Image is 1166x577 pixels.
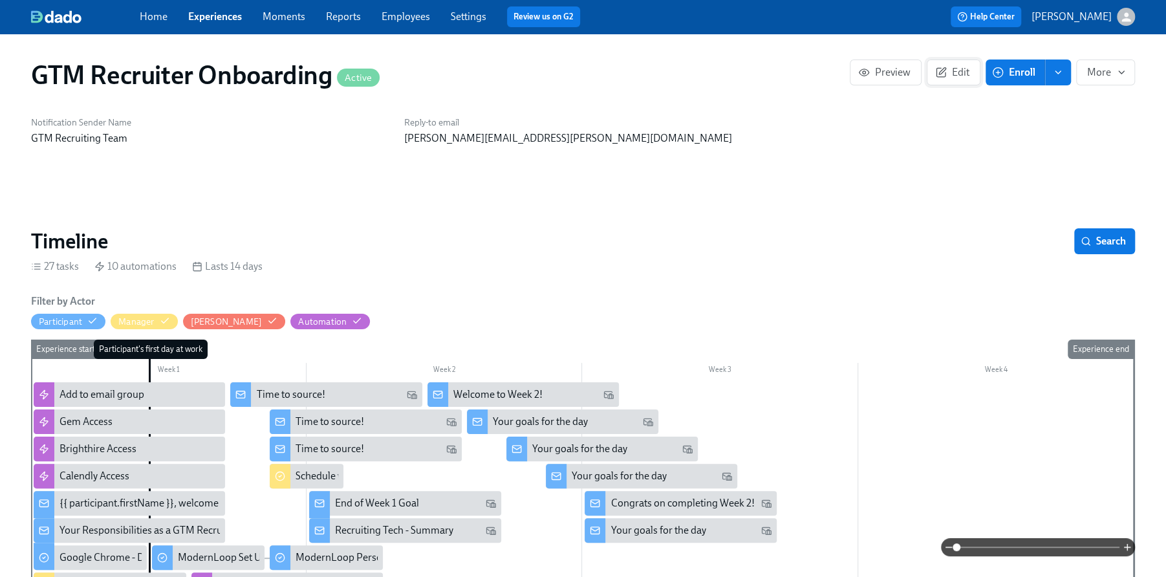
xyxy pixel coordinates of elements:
a: Reports [326,10,361,23]
a: Employees [382,10,430,23]
h6: Reply-to email [404,116,762,129]
button: Manager [111,314,177,329]
div: Congrats on completing Week 2! [585,491,776,516]
h1: GTM Recruiter Onboarding [31,60,380,91]
div: End of Week 1 Goal [309,491,501,516]
a: Moments [263,10,305,23]
button: Participant [31,314,105,329]
div: Your goals for the day [610,523,706,538]
div: {{ participant.firstName }}, welcome to the team! [59,496,274,510]
a: Settings [451,10,486,23]
div: Week 4 [858,363,1134,380]
div: Week 2 [307,363,582,380]
svg: Work Email [643,417,653,427]
div: Your goals for the day [506,437,698,461]
h6: Filter by Actor [31,294,95,309]
div: Calendly Access [34,464,225,488]
span: Preview [861,66,911,79]
a: dado [31,10,140,23]
div: Welcome to Week 2! [427,382,619,407]
div: Participant's first day at work [94,340,208,359]
div: Your Responsibilities as a GTM Recruiter [59,523,237,538]
button: More [1076,60,1135,85]
svg: Work Email [446,444,457,454]
div: Time to source! [296,415,364,429]
div: Your goals for the day [532,442,627,456]
div: Time to source! [230,382,422,407]
button: [PERSON_NAME] [1031,8,1135,26]
button: Edit [927,60,980,85]
div: Hide Automation [298,316,347,328]
div: Hide Manager [118,316,154,328]
div: Your goals for the day [585,518,776,543]
p: [PERSON_NAME][EMAIL_ADDRESS][PERSON_NAME][DOMAIN_NAME] [404,131,762,146]
a: Experiences [188,10,242,23]
button: enroll [1045,60,1071,85]
div: Gem Access [59,415,113,429]
button: Search [1074,228,1135,254]
svg: Work Email [486,525,496,536]
span: Edit [938,66,969,79]
div: Gem Access [34,409,225,434]
svg: Work Email [761,498,772,508]
div: Your goals for the day [546,464,737,488]
div: {{ participant.firstName }}, welcome to the team! [34,491,225,516]
div: Google Chrome - Default Web Browser [59,550,231,565]
div: Experience end [1068,340,1134,359]
svg: Work Email [486,498,496,508]
span: Enroll [995,66,1035,79]
div: Recruiting Tech - Summary [335,523,453,538]
p: [PERSON_NAME] [1031,10,1112,24]
h6: Notification Sender Name [31,116,389,129]
div: Time to source! [270,409,461,434]
button: Enroll [986,60,1045,85]
div: Your goals for the day [467,409,658,434]
p: GTM Recruiting Team [31,131,389,146]
button: Automation [290,314,370,329]
div: Time to source! [270,437,461,461]
span: Active [337,73,380,83]
button: Help Center [951,6,1021,27]
svg: Work Email [603,389,614,400]
svg: Work Email [407,389,417,400]
div: Your goals for the day [572,469,667,483]
svg: Work Email [761,525,772,536]
div: ModernLoop Personal Settings [270,545,383,570]
div: ModernLoop Set Up [152,545,265,570]
img: dado [31,10,81,23]
div: End of Week 1 Goal [335,496,419,510]
div: Your Responsibilities as a GTM Recruiter [34,518,225,543]
button: Preview [850,60,922,85]
svg: Work Email [722,471,732,481]
div: Time to source! [256,387,325,402]
div: Experience start [31,340,100,359]
div: Schedule weekly 1:1s with {{ participant.fullName }} [270,464,343,488]
button: Review us on G2 [507,6,580,27]
div: 10 automations [94,259,177,274]
h2: Timeline [31,228,108,254]
div: Lasts 14 days [192,259,263,274]
div: Hide Mel Mohn [191,316,263,328]
div: Week 3 [582,363,858,380]
div: Welcome to Week 2! [453,387,543,402]
span: Search [1083,235,1126,248]
span: Help Center [957,10,1015,23]
span: More [1087,66,1124,79]
svg: Work Email [682,444,693,454]
div: Recruiting Tech - Summary [309,518,501,543]
button: [PERSON_NAME] [183,314,286,329]
div: Your goals for the day [493,415,588,429]
div: Brighthire Access [59,442,136,456]
div: Schedule weekly 1:1s with {{ participant.fullName }} [296,469,521,483]
svg: Work Email [446,417,457,427]
div: Add to email group [59,387,144,402]
div: Calendly Access [59,469,129,483]
div: Congrats on completing Week 2! [610,496,754,510]
a: Review us on G2 [513,10,574,23]
div: 27 tasks [31,259,79,274]
div: ModernLoop Set Up [178,550,267,565]
div: Google Chrome - Default Web Browser [34,545,147,570]
div: Brighthire Access [34,437,225,461]
div: Hide Participant [39,316,82,328]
